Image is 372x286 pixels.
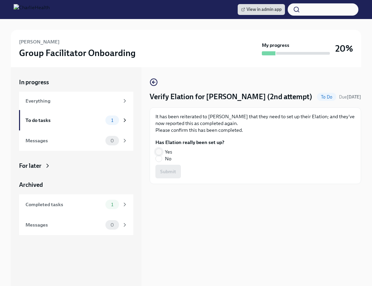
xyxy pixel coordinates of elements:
[19,130,133,151] a: Messages0
[19,38,60,46] h6: [PERSON_NAME]
[19,162,41,170] div: For later
[26,117,103,124] div: To do tasks
[107,202,117,207] span: 1
[19,194,133,215] a: Completed tasks1
[26,97,119,105] div: Everything
[241,6,282,13] span: View in admin app
[165,148,172,155] span: Yes
[339,94,361,100] span: Due
[26,137,103,144] div: Messages
[26,201,103,208] div: Completed tasks
[19,162,133,170] a: For later
[262,42,289,49] strong: My progress
[155,113,355,133] p: It has been reiterated to [PERSON_NAME] that they need to set up their Elation; and they've now r...
[339,94,361,100] span: August 15th, 2025 09:00
[106,138,118,143] span: 0
[19,181,133,189] a: Archived
[14,4,50,15] img: CharlieHealth
[19,47,136,59] h3: Group Facilitator Onboarding
[150,92,312,102] h4: Verify Elation for [PERSON_NAME] (2nd attempt)
[347,94,361,100] strong: [DATE]
[317,94,336,100] span: To Do
[238,4,285,15] a: View in admin app
[19,110,133,130] a: To do tasks1
[26,221,103,229] div: Messages
[155,139,224,146] label: Has Elation really been set up?
[19,215,133,235] a: Messages0
[19,92,133,110] a: Everything
[19,78,133,86] a: In progress
[335,42,353,55] h3: 20%
[107,118,117,123] span: 1
[165,155,171,162] span: No
[106,222,118,228] span: 0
